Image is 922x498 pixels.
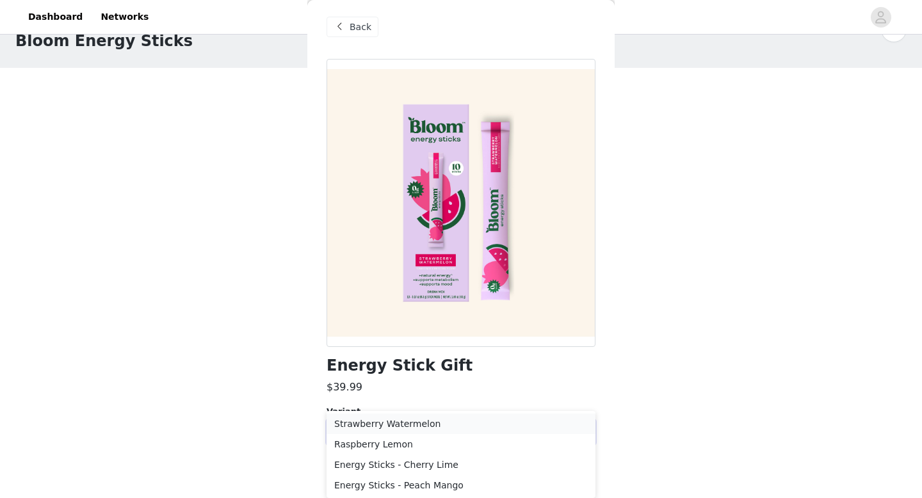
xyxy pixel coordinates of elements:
div: Variant [327,405,595,418]
h3: $39.99 [327,380,362,395]
h1: Bloom Energy Sticks [15,29,193,52]
div: avatar [875,7,887,28]
li: Energy Sticks - Peach Mango [327,475,595,495]
h1: Energy Stick Gift [327,357,473,374]
li: Energy Sticks - Cherry Lime [327,454,595,475]
li: Strawberry Watermelon [327,414,595,434]
li: Raspberry Lemon [327,434,595,454]
a: Networks [93,3,156,31]
a: Dashboard [20,3,90,31]
span: Back [350,20,371,34]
